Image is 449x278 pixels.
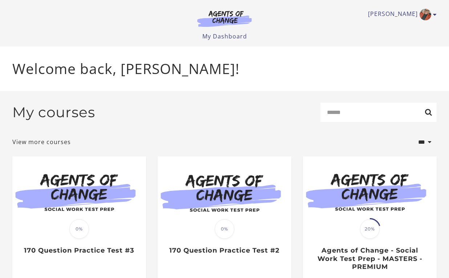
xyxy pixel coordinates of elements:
span: 0% [69,219,89,239]
img: Agents of Change Logo [190,10,259,27]
h2: My courses [12,104,95,121]
a: Toggle menu [368,9,433,20]
h3: 170 Question Practice Test #2 [165,246,283,255]
span: 0% [215,219,234,239]
a: View more courses [12,138,71,146]
span: 20% [360,219,380,239]
h3: 170 Question Practice Test #3 [20,246,138,255]
p: Welcome back, [PERSON_NAME]! [12,58,437,79]
a: My Dashboard [202,32,247,40]
h3: Agents of Change - Social Work Test Prep - MASTERS - PREMIUM [311,246,429,271]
